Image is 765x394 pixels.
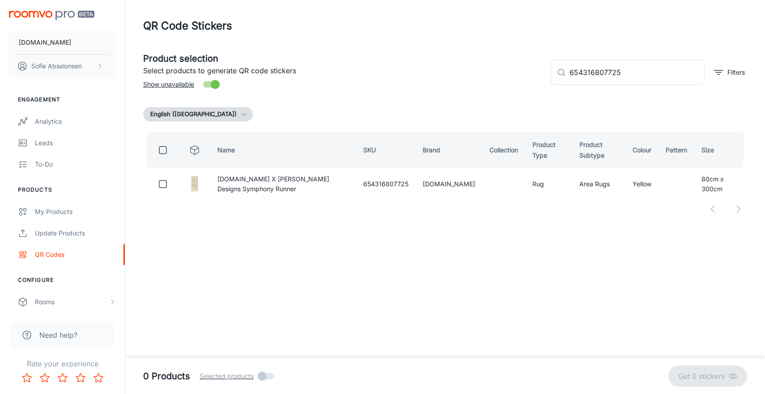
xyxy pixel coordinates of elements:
th: Pattern [659,132,694,168]
button: English ([GEOGRAPHIC_DATA]) [143,107,253,122]
input: Search by SKU, brand, collection... [569,60,705,85]
div: Update Products [35,228,116,238]
th: Colour [625,132,659,168]
th: Collection [482,132,525,168]
button: [DOMAIN_NAME] [9,31,116,54]
td: Rug [525,172,572,197]
span: Show unavailable [143,80,194,89]
th: Product Subtype [572,132,626,168]
th: Name [210,132,356,168]
img: Roomvo PRO Beta [9,11,94,20]
td: 654316807725 [356,172,416,197]
div: QR Codes [35,250,116,260]
td: 80cm x 300cm [694,172,747,197]
div: To-do [35,159,116,169]
h1: QR Code Stickers [143,18,232,34]
div: Analytics [35,117,116,126]
div: Leads [35,138,116,148]
td: [DOMAIN_NAME] [416,172,482,197]
p: Select products to generate QR code stickers [143,65,544,76]
th: Brand [416,132,482,168]
p: [DOMAIN_NAME] [19,38,71,47]
td: Area Rugs [572,172,626,197]
td: Yellow [625,172,659,197]
th: Size [694,132,747,168]
td: [DOMAIN_NAME] X [PERSON_NAME] Designs Symphony Runner [210,172,356,197]
button: filter [712,65,747,80]
h5: Product selection [143,52,544,65]
button: Sofie Absalonsen [9,54,116,78]
th: SKU [356,132,416,168]
p: Filters [727,67,745,77]
th: Product Type [525,132,572,168]
div: My Products [35,207,116,217]
p: Sofie Absalonsen [31,61,82,71]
